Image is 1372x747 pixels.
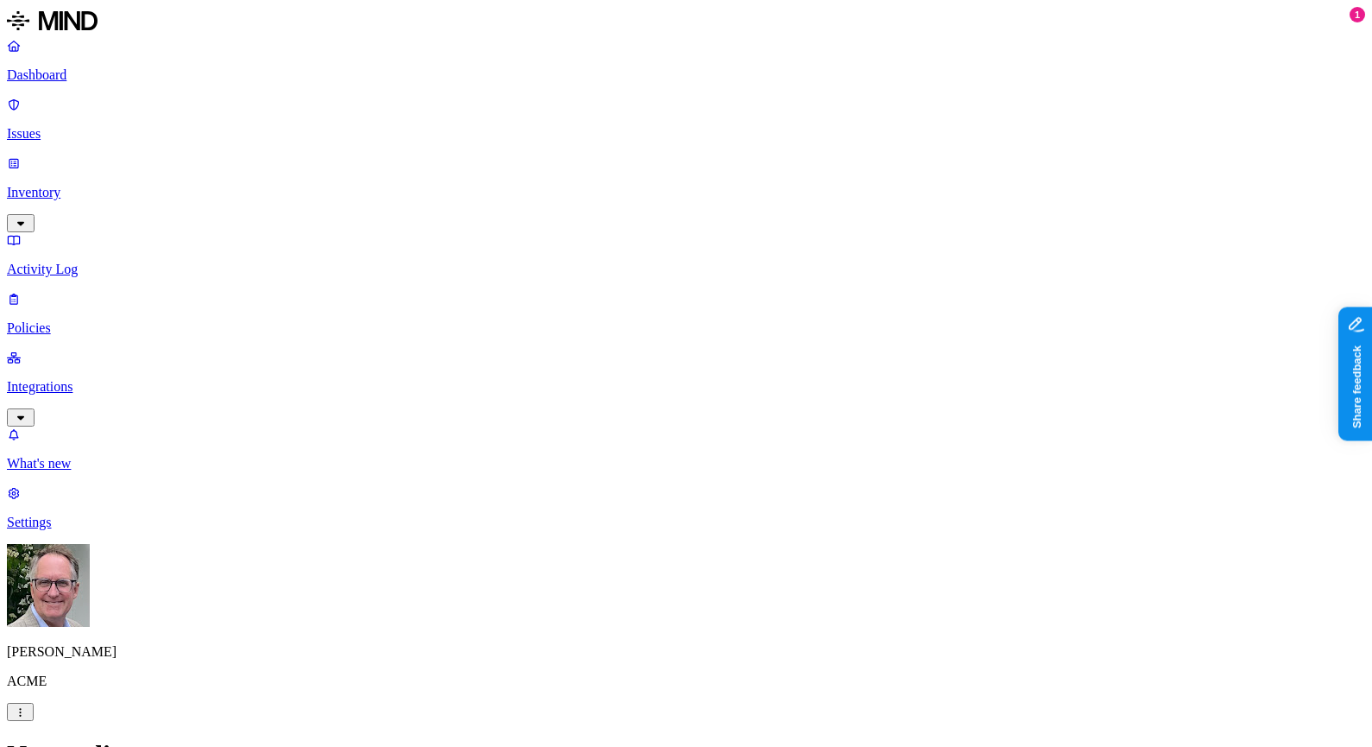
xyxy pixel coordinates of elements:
p: Integrations [7,379,1365,395]
img: Greg Stolhand [7,544,90,627]
p: Activity Log [7,262,1365,277]
p: What's new [7,456,1365,472]
img: MIND [7,7,98,35]
a: Activity Log [7,232,1365,277]
p: Inventory [7,185,1365,200]
p: Settings [7,515,1365,530]
div: 1 [1350,7,1365,22]
a: What's new [7,427,1365,472]
p: Policies [7,320,1365,336]
p: Issues [7,126,1365,142]
p: Dashboard [7,67,1365,83]
a: Dashboard [7,38,1365,83]
p: ACME [7,674,1365,689]
a: Integrations [7,350,1365,424]
a: Policies [7,291,1365,336]
a: Issues [7,97,1365,142]
a: Inventory [7,155,1365,230]
a: MIND [7,7,1365,38]
a: Settings [7,485,1365,530]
